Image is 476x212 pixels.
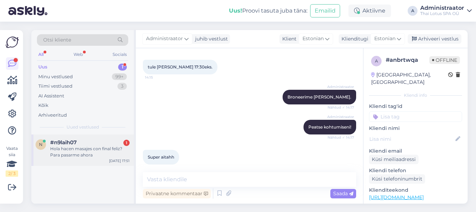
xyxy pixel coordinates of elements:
span: a [375,58,378,64]
a: AdministraatorThai Lotus SPA OÜ [420,5,472,16]
p: Kliendi email [369,147,462,155]
a: [URL][DOMAIN_NAME] [369,194,424,200]
span: Broneerime [PERSON_NAME]. [287,94,351,100]
span: n [39,142,43,147]
p: Vaata edasi ... [369,203,462,210]
input: Lisa nimi [369,135,454,143]
div: Web [72,50,84,59]
div: Privaatne kommentaar [143,189,211,198]
div: Socials [111,50,128,59]
p: Kliendi nimi [369,125,462,132]
span: Administraator [146,35,183,43]
div: Minu vestlused [38,73,73,80]
input: Lisa tag [369,111,462,122]
div: [DATE] 17:51 [109,158,130,163]
div: Thai Lotus SPA OÜ [420,11,464,16]
span: Super aitahh [148,154,174,160]
div: 99+ [112,73,127,80]
span: Nähtud ✓ 14:17 [328,105,354,110]
div: Hola hacen masajes con final feliz? Para pasarme ahora [50,146,130,158]
div: [GEOGRAPHIC_DATA], [GEOGRAPHIC_DATA] [371,71,448,86]
div: Klient [279,35,297,43]
span: Offline [429,56,460,64]
span: Otsi kliente [43,36,71,44]
b: Uus! [229,7,242,14]
span: tule [PERSON_NAME] 17:30eks. [148,64,213,70]
div: 1 [123,140,130,146]
div: A [408,6,417,16]
span: Saada [333,190,353,197]
div: Küsi meiliaadressi [369,155,419,164]
span: 14:58 [145,165,171,170]
div: Arhiveeri vestlus [408,34,461,44]
span: Estonian [302,35,324,43]
div: Vaata siia [6,145,18,177]
span: Peatse kohtumiseni! [308,124,351,130]
div: Kõik [38,102,48,109]
span: Administraator [327,114,354,119]
div: AI Assistent [38,93,64,100]
div: Küsi telefoninumbrit [369,174,425,184]
span: Uued vestlused [67,124,99,130]
span: Administraator [327,84,354,89]
div: Arhiveeritud [38,112,67,119]
div: Administraator [420,5,464,11]
span: Estonian [374,35,396,43]
p: Kliendi tag'id [369,103,462,110]
div: Tiimi vestlused [38,83,72,90]
div: Aktiivne [348,5,391,17]
button: Emailid [310,4,340,17]
span: Nähtud ✓ 14:17 [328,135,354,140]
div: # anbrtwqa [386,56,429,64]
img: Askly Logo [6,36,19,49]
div: juhib vestlust [192,35,228,43]
div: Kliendi info [369,92,462,98]
p: Kliendi telefon [369,167,462,174]
span: #n9laih07 [50,139,77,146]
div: Uus [38,64,47,71]
div: 1 [118,64,127,71]
div: All [37,50,45,59]
div: Proovi tasuta juba täna: [229,7,307,15]
div: 2 / 3 [6,170,18,177]
div: 3 [117,83,127,90]
p: Klienditeekond [369,187,462,194]
div: Klienditugi [339,35,368,43]
span: 14:15 [145,75,171,80]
